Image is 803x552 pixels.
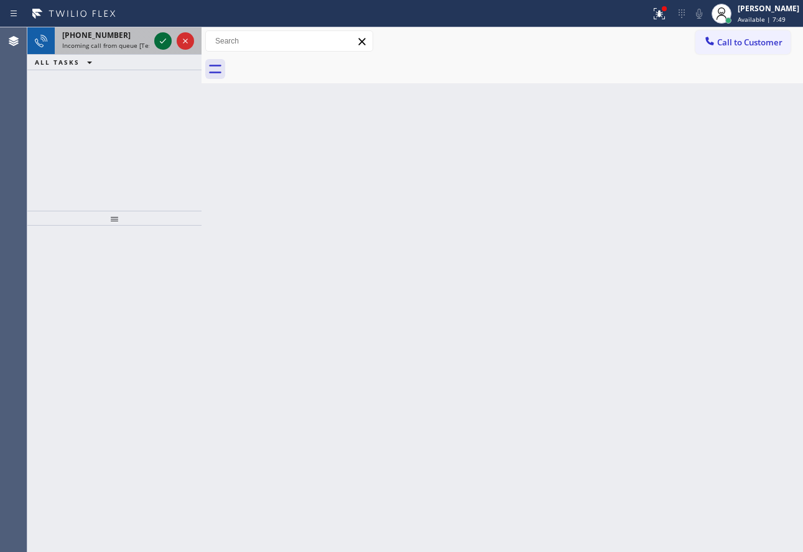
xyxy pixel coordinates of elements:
[738,15,786,24] span: Available | 7:49
[35,58,80,67] span: ALL TASKS
[177,32,194,50] button: Reject
[206,31,373,51] input: Search
[62,41,165,50] span: Incoming call from queue [Test] All
[27,55,104,70] button: ALL TASKS
[62,30,131,40] span: [PHONE_NUMBER]
[738,3,799,14] div: [PERSON_NAME]
[154,32,172,50] button: Accept
[695,30,791,54] button: Call to Customer
[717,37,782,48] span: Call to Customer
[690,5,708,22] button: Mute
